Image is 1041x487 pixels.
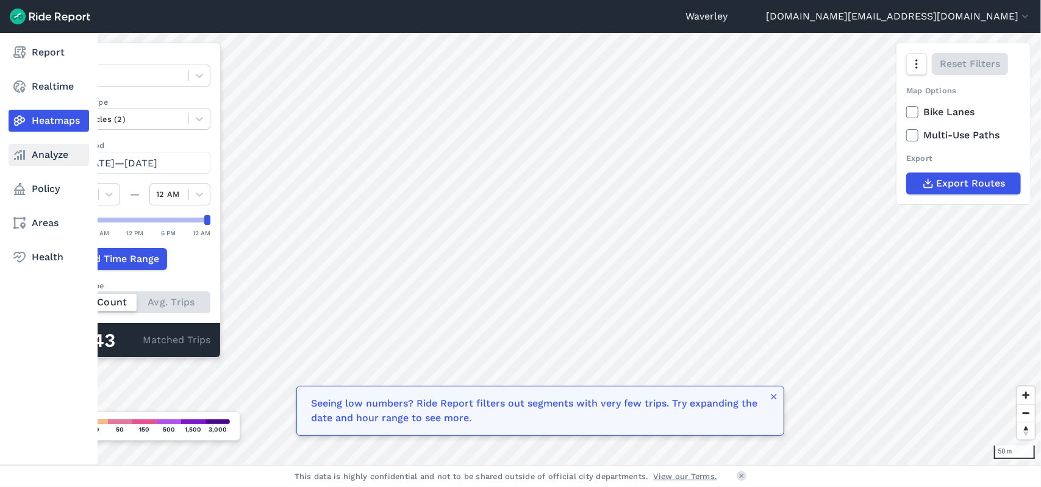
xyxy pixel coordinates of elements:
[906,105,1021,119] label: Bike Lanes
[59,280,210,291] div: Count Type
[59,152,210,174] button: [DATE]—[DATE]
[120,187,149,202] div: —
[161,227,176,238] div: 6 PM
[940,57,1000,71] span: Reset Filters
[59,53,210,65] label: Data Type
[1017,386,1035,404] button: Zoom in
[9,110,89,132] a: Heatmaps
[82,252,159,266] span: Add Time Range
[39,33,1041,465] canvas: Map
[82,157,157,169] span: [DATE]—[DATE]
[906,128,1021,143] label: Multi-Use Paths
[94,227,109,238] div: 6 AM
[906,152,1021,164] div: Export
[9,41,89,63] a: Report
[59,140,210,151] label: Data Period
[10,9,90,24] img: Ride Report
[9,246,89,268] a: Health
[59,96,210,108] label: Vehicle Type
[49,323,220,357] div: Matched Trips
[932,53,1008,75] button: Reset Filters
[193,227,210,238] div: 12 AM
[685,9,728,24] a: Waverley
[9,212,89,234] a: Areas
[994,446,1035,459] div: 50 m
[1017,422,1035,439] button: Reset bearing to north
[9,76,89,98] a: Realtime
[127,227,144,238] div: 12 PM
[906,172,1021,194] button: Export Routes
[1017,404,1035,422] button: Zoom out
[654,471,718,482] a: View our Terms.
[766,9,1031,24] button: [DOMAIN_NAME][EMAIL_ADDRESS][DOMAIN_NAME]
[59,333,143,349] div: 67,743
[937,176,1006,191] span: Export Routes
[9,178,89,200] a: Policy
[59,248,167,270] button: Add Time Range
[906,85,1021,96] div: Map Options
[9,144,89,166] a: Analyze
